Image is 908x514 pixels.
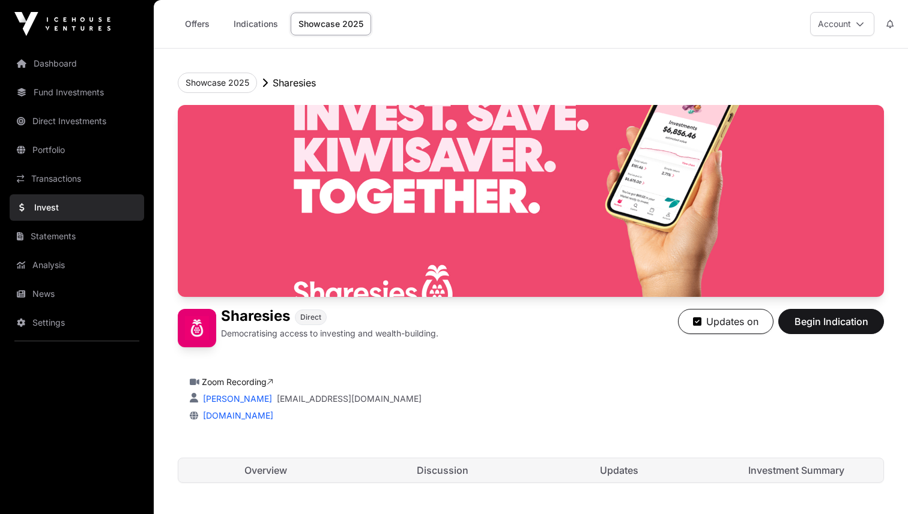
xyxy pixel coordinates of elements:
iframe: Chat Widget [848,456,908,514]
a: Settings [10,309,144,336]
a: [PERSON_NAME] [201,393,272,404]
span: Direct [300,312,321,322]
a: Portfolio [10,137,144,163]
img: Sharesies [178,105,884,297]
a: Zoom Recording [202,377,273,387]
p: Democratising access to investing and wealth-building. [221,327,438,339]
button: Showcase 2025 [178,73,257,93]
a: Begin Indication [778,321,884,333]
button: Account [810,12,874,36]
img: Sharesies [178,309,216,347]
a: Invest [10,194,144,221]
a: Overview [178,458,353,482]
a: Analysis [10,252,144,278]
a: Offers [173,13,221,35]
a: Dashboard [10,50,144,77]
nav: Tabs [178,458,883,482]
h1: Sharesies [221,309,290,325]
a: [DOMAIN_NAME] [198,410,273,420]
a: [EMAIL_ADDRESS][DOMAIN_NAME] [277,393,422,405]
a: Discussion [356,458,530,482]
a: Investment Summary [709,458,884,482]
img: Icehouse Ventures Logo [14,12,110,36]
p: Sharesies [273,76,316,90]
a: Updates [532,458,707,482]
button: Updates on [678,309,773,334]
a: Statements [10,223,144,250]
a: Direct Investments [10,108,144,134]
a: Transactions [10,166,144,192]
a: Showcase 2025 [291,13,371,35]
button: Begin Indication [778,309,884,334]
span: Begin Indication [793,314,869,329]
a: Indications [226,13,286,35]
a: News [10,281,144,307]
a: Fund Investments [10,79,144,106]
